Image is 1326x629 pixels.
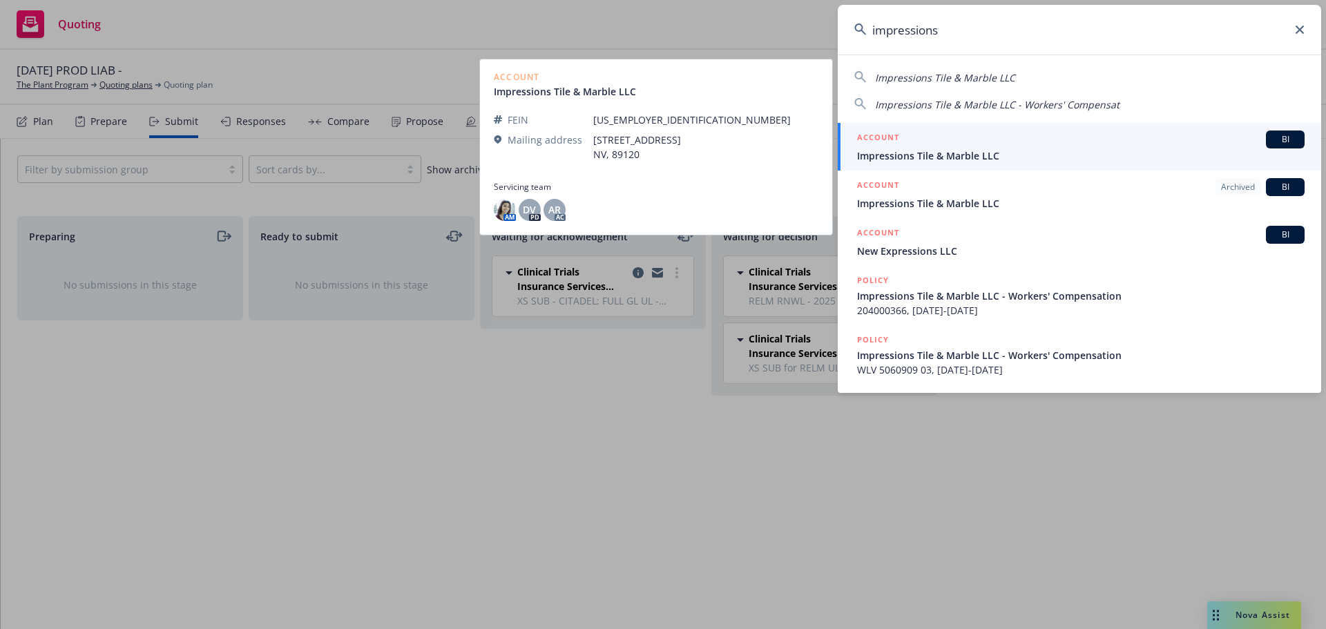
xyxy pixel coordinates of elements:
[857,196,1305,211] span: Impressions Tile & Marble LLC
[857,148,1305,163] span: Impressions Tile & Marble LLC
[857,362,1305,377] span: WLV 5060909 03, [DATE]-[DATE]
[1271,133,1299,146] span: BI
[1271,181,1299,193] span: BI
[857,348,1305,362] span: Impressions Tile & Marble LLC - Workers' Compensation
[838,325,1321,385] a: POLICYImpressions Tile & Marble LLC - Workers' CompensationWLV 5060909 03, [DATE]-[DATE]
[875,71,1015,84] span: Impressions Tile & Marble LLC
[838,218,1321,266] a: ACCOUNTBINew Expressions LLC
[857,303,1305,318] span: 204000366, [DATE]-[DATE]
[1221,181,1255,193] span: Archived
[838,123,1321,171] a: ACCOUNTBIImpressions Tile & Marble LLC
[857,333,889,347] h5: POLICY
[857,130,899,147] h5: ACCOUNT
[838,171,1321,218] a: ACCOUNTArchivedBIImpressions Tile & Marble LLC
[857,178,899,195] h5: ACCOUNT
[875,98,1120,111] span: Impressions Tile & Marble LLC - Workers' Compensat
[838,266,1321,325] a: POLICYImpressions Tile & Marble LLC - Workers' Compensation204000366, [DATE]-[DATE]
[857,226,899,242] h5: ACCOUNT
[857,289,1305,303] span: Impressions Tile & Marble LLC - Workers' Compensation
[838,5,1321,55] input: Search...
[1271,229,1299,241] span: BI
[857,244,1305,258] span: New Expressions LLC
[857,273,889,287] h5: POLICY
